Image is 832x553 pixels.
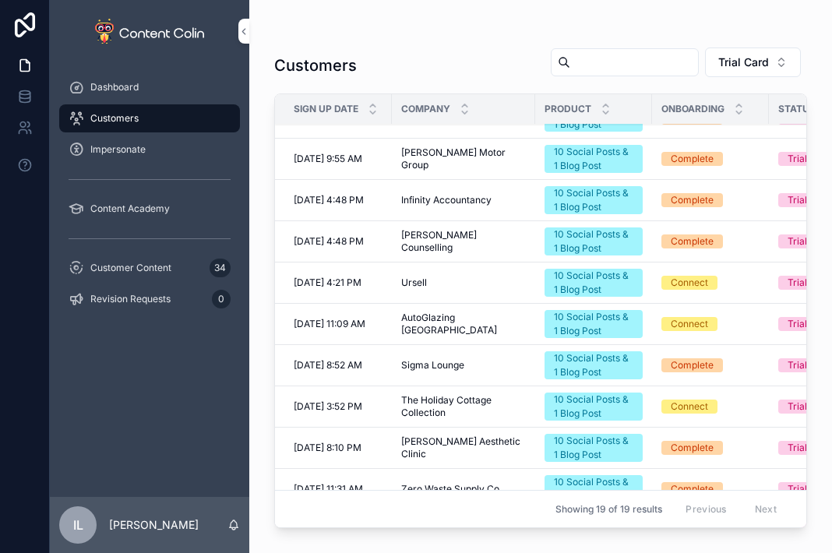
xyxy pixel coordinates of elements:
a: Dashboard [59,73,240,101]
a: Connect [661,400,760,414]
div: 10 Social Posts & 1 Blog Post [554,393,633,421]
div: Trial Card [788,482,831,496]
a: 10 Social Posts & 1 Blog Post [545,475,643,503]
span: Sign Up Date [294,103,358,115]
div: 10 Social Posts & 1 Blog Post [554,269,633,297]
span: Dashboard [90,81,139,93]
a: 10 Social Posts & 1 Blog Post [545,393,643,421]
span: Content Academy [90,203,170,215]
button: Select Button [705,48,801,77]
span: [DATE] 9:55 AM [294,153,362,165]
div: Trial Card [788,441,831,455]
h1: Customers [274,55,357,76]
span: Status [778,103,816,115]
div: Trial Card [788,276,831,290]
a: [DATE] 9:55 AM [294,153,383,165]
a: Complete [661,358,760,372]
span: [DATE] 4:21 PM [294,276,361,289]
a: 10 Social Posts & 1 Blog Post [545,269,643,297]
a: Sigma Lounge [401,359,526,372]
div: Connect [671,317,708,331]
a: Zero Waste Supply Co [401,483,526,495]
span: [DATE] 11:31 AM [294,483,363,495]
a: Impersonate [59,136,240,164]
a: [PERSON_NAME] Aesthetic Clinic [401,435,526,460]
span: Customer Content [90,262,171,274]
a: [DATE] 4:48 PM [294,235,383,248]
span: Product [545,103,591,115]
div: Complete [671,482,714,496]
a: Ursell [401,276,526,289]
a: [DATE] 4:48 PM [294,194,383,206]
div: Trial Card [788,358,831,372]
a: [DATE] 4:21 PM [294,276,383,289]
a: 10 Social Posts & 1 Blog Post [545,145,643,173]
a: Complete [661,234,760,248]
a: Complete [661,441,760,455]
a: Connect [661,276,760,290]
a: AutoGlazing [GEOGRAPHIC_DATA] [401,312,526,336]
div: 10 Social Posts & 1 Blog Post [554,227,633,255]
div: Connect [671,276,708,290]
span: Customers [90,112,139,125]
span: Trial Card [718,55,769,70]
div: Trial Card [788,317,831,331]
div: 0 [212,290,231,308]
span: [DATE] 3:52 PM [294,400,362,413]
a: [DATE] 3:52 PM [294,400,383,413]
a: [DATE] 8:10 PM [294,442,383,454]
a: [PERSON_NAME] Motor Group [401,146,526,171]
div: 10 Social Posts & 1 Blog Post [554,145,633,173]
div: 10 Social Posts & 1 Blog Post [554,310,633,338]
span: [DATE] 4:48 PM [294,235,364,248]
p: [PERSON_NAME] [109,517,199,533]
a: Connect [661,317,760,331]
span: Onboarding [661,103,724,115]
a: Complete [661,482,760,496]
span: Company [401,103,450,115]
span: Ursell [401,276,427,289]
span: [DATE] 8:52 AM [294,359,362,372]
div: Complete [671,234,714,248]
a: The Holiday Cottage Collection [401,394,526,419]
span: [DATE] 8:10 PM [294,442,361,454]
a: [PERSON_NAME] Counselling [401,229,526,254]
div: Complete [671,193,714,207]
div: Complete [671,152,714,166]
a: Content Academy [59,195,240,223]
div: 10 Social Posts & 1 Blog Post [554,351,633,379]
a: Customers [59,104,240,132]
a: 10 Social Posts & 1 Blog Post [545,351,643,379]
div: 10 Social Posts & 1 Blog Post [554,475,633,503]
a: [DATE] 8:52 AM [294,359,383,372]
a: 10 Social Posts & 1 Blog Post [545,186,643,214]
span: [DATE] 11:09 AM [294,318,365,330]
a: 10 Social Posts & 1 Blog Post [545,434,643,462]
a: 10 Social Posts & 1 Blog Post [545,310,643,338]
div: Complete [671,358,714,372]
span: Zero Waste Supply Co [401,483,499,495]
a: [DATE] 11:31 AM [294,483,383,495]
div: Trial Card [788,193,831,207]
div: 34 [210,259,231,277]
a: Complete [661,152,760,166]
a: Revision Requests0 [59,285,240,313]
a: 10 Social Posts & 1 Blog Post [545,227,643,255]
div: Connect [671,400,708,414]
span: [DATE] 4:48 PM [294,194,364,206]
span: Infinity Accountancy [401,194,492,206]
div: Complete [671,441,714,455]
div: 10 Social Posts & 1 Blog Post [554,186,633,214]
img: App logo [95,19,204,44]
a: Customer Content34 [59,254,240,282]
span: Revision Requests [90,293,171,305]
div: scrollable content [50,62,249,333]
span: IL [73,516,83,534]
a: Complete [661,193,760,207]
span: Sigma Lounge [401,359,464,372]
